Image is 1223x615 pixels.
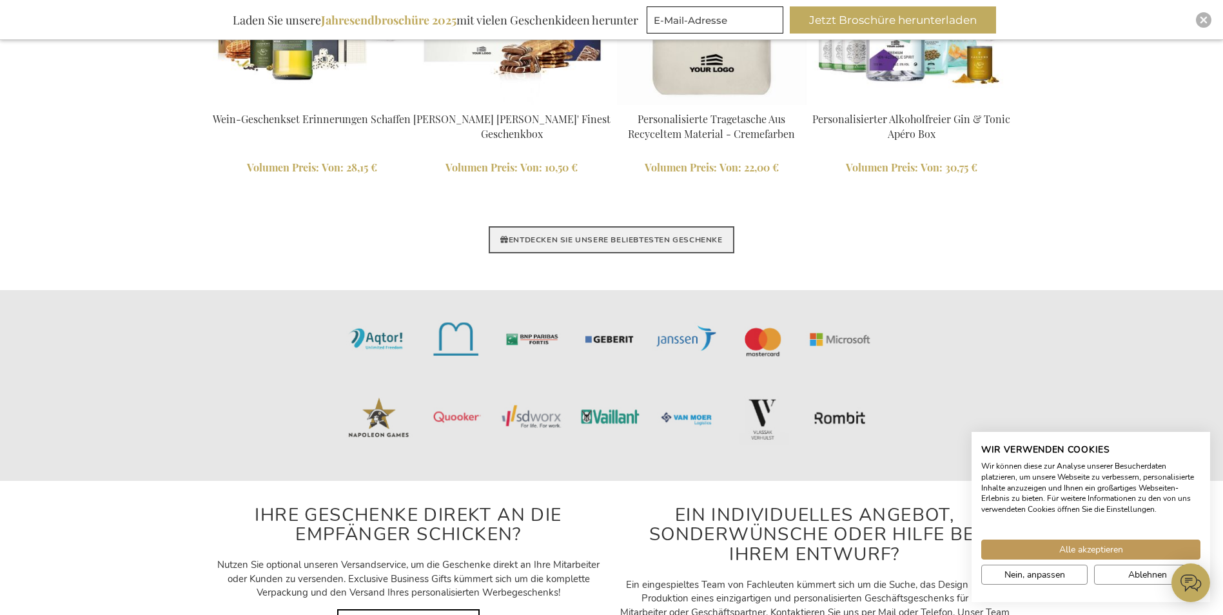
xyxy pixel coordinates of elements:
h2: EIN INDIVIDUELLES ANGEBOT, SONDERWÜNSCHE ODER HILFE BEI IHREM ENTWURF? [618,505,1012,565]
a: Jules Destrooper Jules' Finest Gift Box [413,96,611,108]
button: Akzeptieren Sie alle cookies [981,540,1200,560]
span: 28,15 € [346,161,377,174]
span: Von [322,161,344,174]
button: Alle verweigern cookies [1094,565,1200,585]
div: Laden Sie unsere mit vielen Geschenkideen herunter [227,6,644,34]
span: Ablehnen [1128,568,1167,581]
span: Von [921,161,943,174]
a: Wein-Geschenkset Erinnerungen Schaffen [213,112,411,126]
span: 22,00 € [744,161,779,174]
span: Nein, anpassen [1004,568,1065,581]
span: Volumen Preis: [445,161,518,174]
span: Alle akzeptieren [1059,543,1123,556]
span: Volumen Preis: [846,161,918,174]
p: Nutzen Sie optional unseren Versandservice, um die Geschenke direkt an Ihre Mitarbeiter oder Kund... [212,558,605,600]
a: Volumen Preis: Von 30,75 € [812,161,1011,175]
iframe: belco-activator-frame [1171,563,1210,602]
a: Volumen Preis: Von 22,00 € [612,161,811,175]
span: Von [719,161,741,174]
span: 30,75 € [945,161,977,174]
a: Personalised Recycled Tote Bag - Off White [612,96,811,108]
b: Jahresendbroschüre 2025 [321,12,456,28]
a: [PERSON_NAME] [PERSON_NAME]' Finest Geschenkbox [413,112,611,141]
h2: Wir verwenden Cookies [981,444,1200,456]
input: E-Mail-Adresse [647,6,783,34]
a: Personalised Non-Alcholic Gin & Tonic Apéro Box Personalisierter Alkoholfreier Gin & Tonic Apéro Box [812,96,1011,108]
a: Personalised White Wine [213,96,411,108]
a: Volumen Preis: Von 28,15 € [213,161,411,175]
div: Close [1196,12,1211,28]
button: cookie Einstellungen anpassen [981,565,1088,585]
h2: IHRE GESCHENKE DIREKT AN DIE EMPFÄNGER SCHICKEN? [212,505,605,545]
p: Wir können diese zur Analyse unserer Besucherdaten platzieren, um unsere Webseite zu verbessern, ... [981,461,1200,515]
a: Volumen Preis: Von 10,50 € [413,161,611,175]
span: 10,50 € [545,161,578,174]
img: Close [1200,16,1208,24]
form: marketing offers and promotions [647,6,787,37]
span: Volumen Preis: [645,161,717,174]
a: ENTDECKEN SIE UNSERE BELIEBTESTEN GESCHENKE [489,226,734,253]
a: Personalisierter Alkoholfreier Gin & Tonic Apéro Box [812,112,1010,141]
button: Jetzt Broschüre herunterladen [790,6,996,34]
a: Personalisierte Tragetasche Aus Recyceltem Material - Cremefarben [628,112,795,141]
span: Von [520,161,542,174]
span: Volumen Preis: [247,161,319,174]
